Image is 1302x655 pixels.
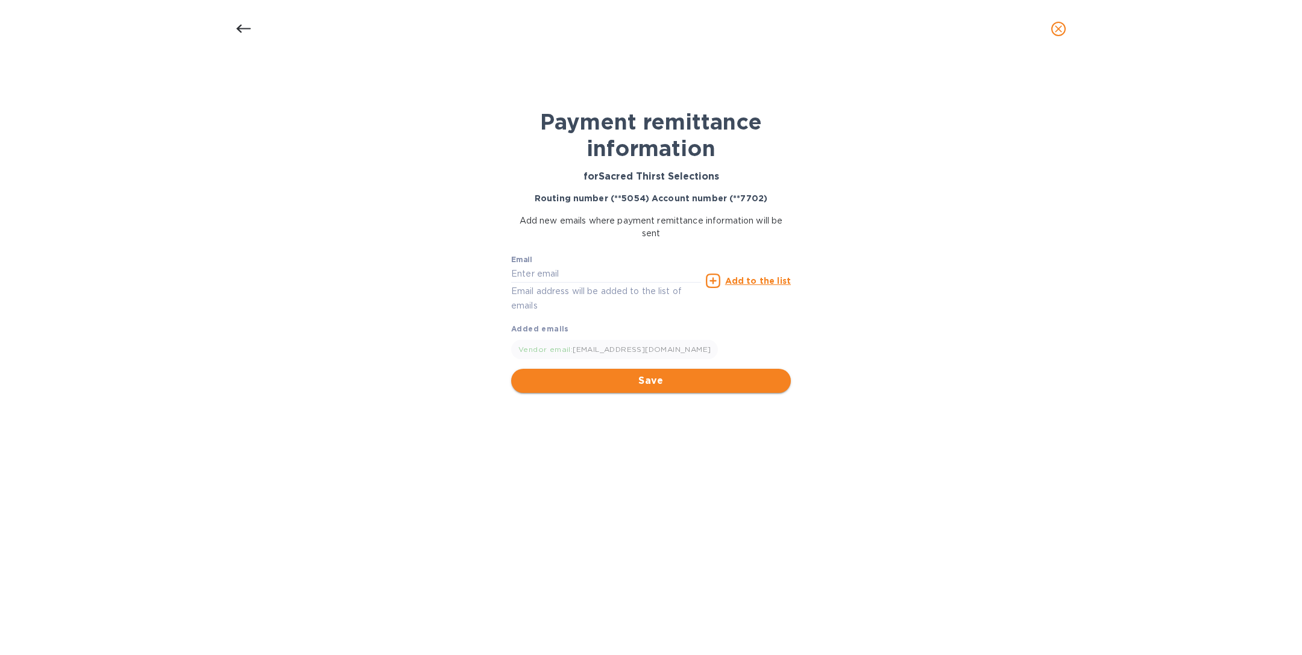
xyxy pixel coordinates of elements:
span: Save [521,374,781,388]
input: Enter email [511,265,701,283]
b: Routing number (**5054) Account number (**7702) [535,193,767,203]
b: Added emails [511,324,569,333]
button: Save [511,369,791,393]
button: close [1044,14,1073,43]
u: Add to the list [725,276,791,286]
p: Add new emails where payment remittance information will be sent [511,215,791,240]
h3: for Sacred Thirst Selections [511,171,791,183]
p: Email address will be added to the list of emails [511,284,701,312]
b: Payment remittance information [540,108,762,161]
label: Email [511,256,532,263]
